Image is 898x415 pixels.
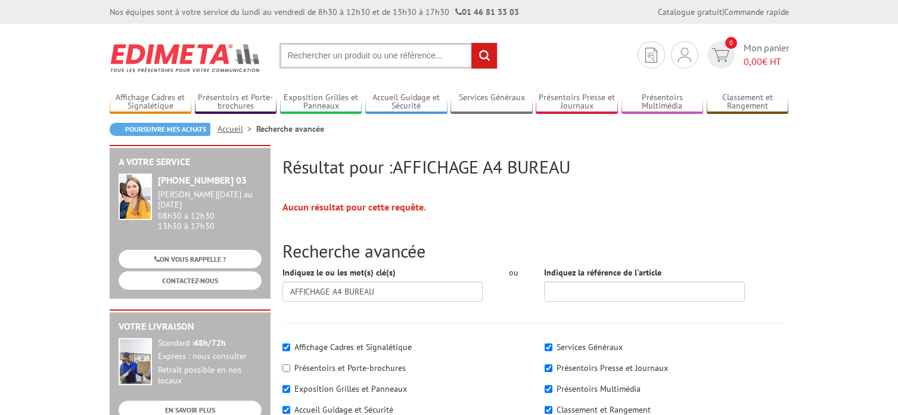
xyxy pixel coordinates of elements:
img: Edimeta [110,36,262,80]
input: rechercher [471,43,497,69]
img: devis rapide [678,48,691,62]
strong: 01 46 81 33 03 [455,7,519,17]
label: Classement et Rangement [557,404,651,415]
input: Présentoirs et Porte-brochures [282,364,290,372]
h2: Recherche avancée [282,241,789,261]
label: Présentoirs Presse et Journaux [557,363,668,373]
input: Présentoirs Multimédia [545,385,552,393]
strong: [PHONE_NUMBER] 03 [158,174,247,186]
input: Présentoirs Presse et Journaux [545,364,552,372]
div: Standard : [158,338,262,349]
a: Présentoirs Presse et Journaux [536,92,618,112]
input: Services Généraux [545,343,552,351]
h2: A votre service [119,157,262,168]
input: Classement et Rangement [545,406,552,414]
span: 0 [725,37,737,49]
li: Recherche avancée [256,123,324,135]
div: ou [501,267,526,278]
label: Accueil Guidage et Sécurité [294,404,393,415]
a: Services Généraux [450,92,533,112]
div: | [658,6,789,18]
label: Services Généraux [557,342,623,352]
a: CONTACTEZ-NOUS [119,271,262,290]
strong: 48h/72h [194,337,226,348]
input: Affichage Cadres et Signalétique [282,343,290,351]
label: Présentoirs et Porte-brochures [294,363,406,373]
span: € HT [744,55,789,69]
img: widget-service.jpg [119,174,152,220]
img: devis rapide [712,48,729,62]
img: widget-livraison.jpg [119,338,152,385]
input: Rechercher un produit ou une référence... [279,43,498,69]
a: Classement et Rangement [707,92,789,112]
span: Mon panier [744,41,789,69]
div: Express : nous consulter [158,351,262,362]
input: Exposition Grilles et Panneaux [282,385,290,393]
label: Présentoirs Multimédia [557,383,641,394]
label: Indiquez le ou les mot(s) clé(s) [282,267,396,278]
a: Exposition Grilles et Panneaux [280,92,362,112]
label: Exposition Grilles et Panneaux [294,383,407,394]
input: Accueil Guidage et Sécurité [282,406,290,414]
h2: Votre livraison [119,321,262,332]
a: Accueil [217,123,256,134]
div: 08h30 à 12h30 13h30 à 17h30 [158,190,262,231]
label: Indiquez la référence de l'article [544,267,661,278]
img: devis rapide [645,48,657,63]
a: Poursuivre mes achats [110,123,210,136]
a: Présentoirs Multimédia [622,92,704,112]
a: Commande rapide [724,7,789,17]
label: Affichage Cadres et Signalétique [294,342,412,352]
a: Affichage Cadres et Signalétique [110,92,192,112]
div: Nos équipes sont à votre service du lundi au vendredi de 8h30 à 12h30 et de 13h30 à 17h30 [110,6,519,18]
a: ON VOUS RAPPELLE ? [119,250,262,268]
a: devis rapide 0 Mon panier 0,00€ HT [704,41,789,69]
strong: Aucun résultat pour cette requête. [282,201,426,213]
span: AFFICHAGE A4 BUREAU [393,155,570,178]
div: Retrait possible en nos locaux [158,365,262,386]
h2: Résultat pour : [282,157,789,176]
span: 0,00 [744,55,762,67]
a: Catalogue gratuit [658,7,722,17]
a: Présentoirs et Porte-brochures [195,92,277,112]
a: Accueil Guidage et Sécurité [365,92,448,112]
div: [PERSON_NAME][DATE] au [DATE] [158,190,262,210]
